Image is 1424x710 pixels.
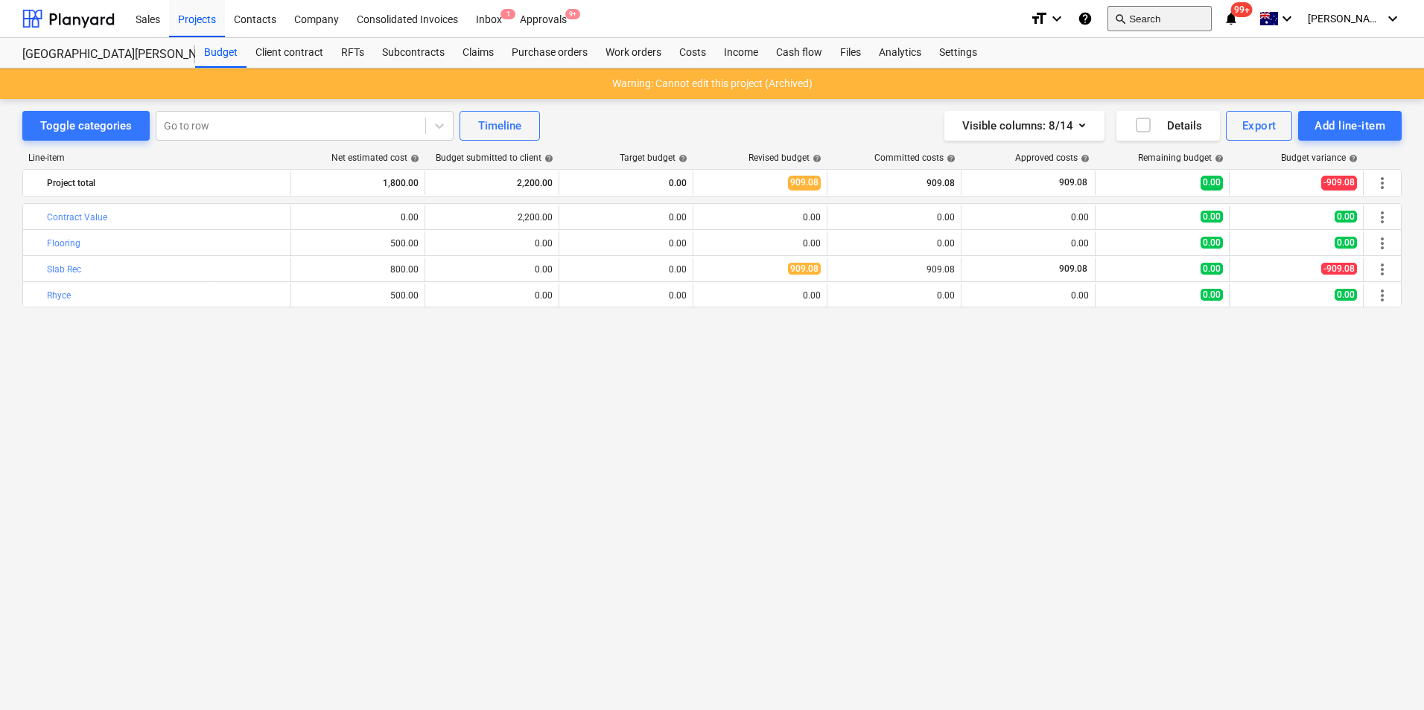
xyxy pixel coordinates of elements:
a: Files [831,38,870,68]
span: More actions [1373,287,1391,304]
div: Project total [47,171,285,195]
div: Add line-item [1315,116,1385,135]
a: Settings [930,38,986,68]
i: notifications [1224,10,1239,28]
div: 909.08 [833,171,955,195]
i: keyboard_arrow_down [1278,10,1296,28]
a: Slab Rec [47,264,81,275]
span: 0.00 [1335,237,1357,249]
div: 500.00 [297,290,419,301]
button: Search [1107,6,1212,31]
span: 909.08 [788,263,821,275]
div: Export [1242,116,1277,135]
div: Line-item [22,153,292,163]
div: 0.00 [431,238,553,249]
i: keyboard_arrow_down [1048,10,1066,28]
div: Committed costs [874,153,956,163]
button: Timeline [460,111,540,141]
span: 0.00 [1335,289,1357,301]
p: Warning: Cannot edit this project (Archived) [612,76,813,92]
div: 2,200.00 [431,212,553,223]
div: 2,200.00 [431,171,553,195]
div: 0.00 [565,290,687,301]
span: help [541,154,553,163]
span: More actions [1373,208,1391,226]
div: 0.00 [967,290,1089,301]
span: 0.00 [1201,263,1223,275]
a: Purchase orders [503,38,597,68]
span: More actions [1373,234,1391,252]
span: -909.08 [1321,176,1357,190]
div: 0.00 [699,290,821,301]
div: 0.00 [565,212,687,223]
div: Revised budget [748,153,821,163]
a: Rhyce [47,290,71,301]
a: Contract Value [47,212,107,223]
a: Subcontracts [373,38,454,68]
i: Knowledge base [1078,10,1093,28]
a: Costs [670,38,715,68]
div: Budget variance [1281,153,1358,163]
div: Details [1134,116,1202,135]
a: Flooring [47,238,80,249]
a: Cash flow [767,38,831,68]
span: help [1078,154,1090,163]
a: Client contract [247,38,332,68]
button: Details [1116,111,1220,141]
span: More actions [1373,260,1391,278]
a: Analytics [870,38,930,68]
span: More actions [1373,174,1391,192]
span: help [944,154,956,163]
div: 0.00 [431,290,553,301]
a: Claims [454,38,503,68]
div: Chat Widget [1350,639,1424,710]
div: 0.00 [833,212,955,223]
span: 9+ [565,9,580,19]
span: help [810,154,821,163]
div: 0.00 [565,264,687,275]
span: -909.08 [1321,263,1357,275]
span: help [1212,154,1224,163]
span: 909.08 [788,176,821,190]
div: [GEOGRAPHIC_DATA][PERSON_NAME] ([GEOGRAPHIC_DATA] Direct Works Unit 41) [22,47,177,63]
button: Toggle categories [22,111,150,141]
div: 0.00 [833,290,955,301]
div: 909.08 [833,264,955,275]
div: 0.00 [699,238,821,249]
span: 0.00 [1201,211,1223,223]
div: Budget submitted to client [436,153,553,163]
a: Income [715,38,767,68]
div: Timeline [478,116,521,135]
div: Visible columns : 8/14 [962,116,1087,135]
span: help [676,154,687,163]
div: 0.00 [967,238,1089,249]
div: 0.00 [967,212,1089,223]
div: Remaining budget [1138,153,1224,163]
a: RFTs [332,38,373,68]
span: 0.00 [1335,211,1357,223]
div: 800.00 [297,264,419,275]
span: 909.08 [1058,176,1089,189]
div: 0.00 [565,171,687,195]
div: Net estimated cost [331,153,419,163]
span: search [1114,13,1126,25]
span: 909.08 [1058,263,1089,274]
span: help [1346,154,1358,163]
button: Visible columns:8/14 [944,111,1104,141]
span: 1 [500,9,515,19]
a: Budget [195,38,247,68]
i: keyboard_arrow_down [1384,10,1402,28]
div: Approved costs [1015,153,1090,163]
span: [PERSON_NAME] [1308,13,1382,25]
div: 1,800.00 [297,171,419,195]
a: Work orders [597,38,670,68]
